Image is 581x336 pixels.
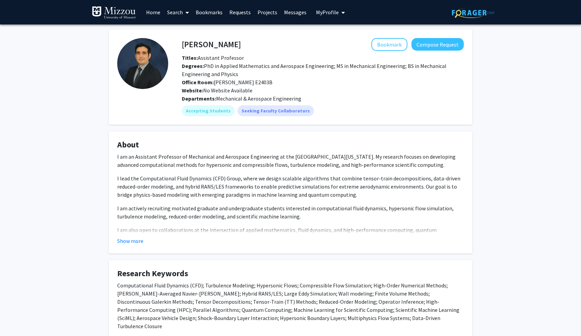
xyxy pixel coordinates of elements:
[182,54,198,61] b: Titles:
[117,140,464,150] h4: About
[216,95,301,102] span: Mechanical & Aerospace Engineering
[452,7,494,18] img: ForagerOne Logo
[117,38,168,89] img: Profile Picture
[182,54,244,61] span: Assistant Professor
[117,153,464,169] p: I am an Assistant Professor of Mechanical and Aerospace Engineering at the [GEOGRAPHIC_DATA][US_S...
[182,87,203,94] b: Website:
[117,226,464,242] p: I am also open to collaborations at the intersection of applied mathematics, fluid dynamics, and ...
[117,204,464,220] p: I am actively recruiting motivated graduate and undergraduate students interested in computationa...
[117,281,464,330] p: Computational Fluid Dynamics (CFD); Turbulence Modeling; Hypersonic Flows; Compressible Flow Simu...
[182,63,204,69] b: Degrees:
[182,79,214,86] b: Office Room:
[117,237,143,245] button: Show more
[411,38,464,51] button: Compose Request to Engin Danis
[237,105,314,116] mat-chip: Seeking Faculty Collaborators
[92,6,136,20] img: University of Missouri Logo
[182,79,272,86] span: [PERSON_NAME] E2403B
[226,0,254,24] a: Requests
[164,0,192,24] a: Search
[192,0,226,24] a: Bookmarks
[182,95,216,102] b: Departments:
[5,305,29,331] iframe: Chat
[182,105,235,116] mat-chip: Accepting Students
[182,63,446,77] span: PhD in Applied Mathematics and Aerospace Engineering; MS in Mechanical Engineering; BS in Mechani...
[117,269,464,279] h4: Research Keywords
[182,87,252,94] span: No Website Available
[281,0,310,24] a: Messages
[182,38,241,51] h4: [PERSON_NAME]
[117,174,464,199] p: I lead the Computational Fluid Dynamics (CFD) Group, where we design scalable algorithms that com...
[316,9,339,16] span: My Profile
[371,38,407,51] button: Add Engin Danis to Bookmarks
[254,0,281,24] a: Projects
[143,0,164,24] a: Home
